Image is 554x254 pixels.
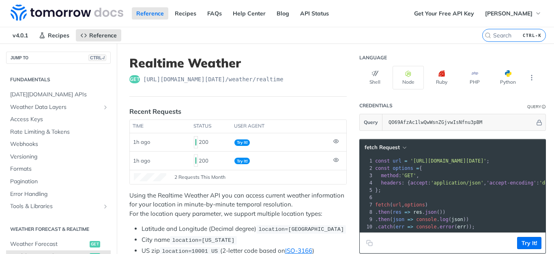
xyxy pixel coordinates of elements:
[133,157,150,164] span: 1h ago
[378,217,390,222] span: then
[6,188,111,200] a: Error Handling
[410,158,487,164] span: '[URL][DOMAIN_NAME][DATE]'
[234,139,250,146] span: Try It!
[426,66,457,89] button: Ruby
[375,202,428,208] span: ( , )
[234,158,250,164] span: Try It!
[451,217,463,222] span: json
[402,173,416,178] span: 'GET'
[10,202,100,211] span: Tools & Libraries
[359,102,393,109] div: Credentials
[393,209,402,215] span: res
[102,104,109,111] button: Show subpages for Weather Data Layers
[143,75,283,83] span: https://api.tomorrow.io/v4/weather/realtime
[481,7,546,20] button: [PERSON_NAME]
[48,32,69,39] span: Recipes
[76,29,121,41] a: Reference
[10,153,109,161] span: Versioning
[416,165,419,171] span: =
[527,104,546,110] div: QueryInformation
[231,120,330,133] th: user agent
[6,238,111,250] a: Weather Forecastget
[203,7,226,20] a: FAQs
[440,224,454,230] span: error
[459,66,490,89] button: PHP
[381,173,398,178] span: method
[396,224,405,230] span: err
[6,138,111,150] a: Webhooks
[191,120,231,133] th: status
[360,201,374,208] div: 7
[485,10,533,17] span: [PERSON_NAME]
[132,7,168,20] a: Reference
[375,165,390,171] span: const
[375,187,381,193] span: };
[89,32,117,39] span: Reference
[487,180,537,186] span: 'accept-encoding'
[393,202,402,208] span: url
[6,200,111,213] a: Tools & LibrariesShow subpages for Tools & Libraries
[378,209,390,215] span: then
[375,217,469,222] span: . ( . ( ))
[375,224,475,230] span: . ( . ( ));
[10,165,109,173] span: Formats
[90,241,100,247] span: get
[6,176,111,188] a: Pagination
[142,235,347,245] li: City name
[375,158,390,164] span: const
[6,89,111,101] a: [DATE][DOMAIN_NAME] APIs
[393,165,413,171] span: options
[134,173,166,181] canvas: Line Graph
[228,7,270,20] a: Help Center
[6,52,111,64] button: JUMP TOCTRL-/
[375,165,422,171] span: {
[416,217,437,222] span: console
[10,178,109,186] span: Pagination
[360,114,382,130] button: Query
[170,7,201,20] a: Recipes
[258,226,344,232] span: location=[GEOGRAPHIC_DATA]
[296,7,333,20] a: API Status
[375,202,390,208] span: fetch
[384,114,535,130] input: apikey
[360,172,374,179] div: 3
[410,180,428,186] span: accept
[528,74,535,81] svg: More ellipsis
[365,144,400,151] span: fetch Request
[360,157,374,165] div: 1
[404,158,407,164] span: =
[393,66,424,89] button: Node
[408,224,413,230] span: =>
[10,240,88,248] span: Weather Forecast
[360,223,374,230] div: 10
[526,72,538,84] button: More Languages
[6,76,111,83] h2: Fundamentals
[360,187,374,194] div: 5
[130,120,191,133] th: time
[492,66,524,89] button: Python
[10,128,109,136] span: Rate Limiting & Tokens
[485,32,491,39] svg: Search
[425,209,437,215] span: json
[381,180,402,186] span: headers
[413,209,422,215] span: res
[404,209,410,215] span: =>
[360,216,374,223] div: 9
[359,66,391,89] button: Shell
[360,179,374,187] div: 4
[133,139,150,145] span: 1h ago
[542,105,546,109] i: Information
[364,237,375,249] button: Copy to clipboard
[172,237,234,243] span: location=[US_STATE]
[10,115,109,124] span: Access Keys
[440,217,449,222] span: log
[360,165,374,172] div: 2
[174,174,225,181] span: 2 Requests This Month
[362,143,409,152] button: fetch Request
[359,54,387,61] div: Language
[8,29,32,41] span: v4.0.1
[375,209,446,215] span: . ( . ())
[142,224,347,234] li: Latitude and Longitude (Decimal degree)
